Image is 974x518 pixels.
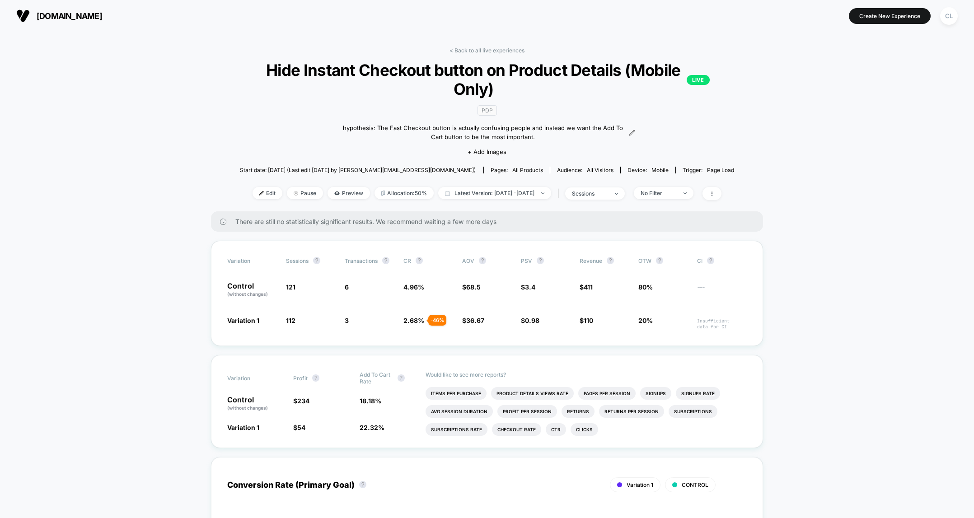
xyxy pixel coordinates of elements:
[313,257,320,264] button: ?
[297,397,309,405] span: 234
[638,257,688,264] span: OTW
[641,190,677,196] div: No Filter
[656,257,663,264] button: ?
[676,387,720,400] li: Signups Rate
[462,317,484,324] span: $
[479,257,486,264] button: ?
[360,397,381,405] span: 18.18 %
[466,283,481,291] span: 68.5
[462,283,481,291] span: $
[687,75,709,85] p: LIVE
[669,405,717,418] li: Subscriptions
[599,405,664,418] li: Returns Per Session
[450,47,524,54] a: < Back to all live experiences
[849,8,931,24] button: Create New Experience
[521,257,532,264] span: PSV
[578,387,636,400] li: Pages Per Session
[937,7,960,25] button: CL
[707,167,734,173] span: Page Load
[227,405,268,411] span: (without changes)
[403,317,424,324] span: 2.68 %
[683,167,734,173] div: Trigger:
[426,423,487,436] li: Subscriptions Rate
[541,192,544,194] img: end
[638,317,653,324] span: 20%
[438,187,551,199] span: Latest Version: [DATE] - [DATE]
[235,218,745,225] span: There are still no statistically significant results. We recommend waiting a few more days
[37,11,102,21] span: [DOMAIN_NAME]
[638,283,653,291] span: 80%
[259,191,264,196] img: edit
[940,7,958,25] div: CL
[382,257,389,264] button: ?
[468,148,506,155] span: + Add Images
[584,317,593,324] span: 110
[293,424,305,431] span: $
[227,396,284,411] p: Control
[478,105,497,116] span: PDP
[264,61,709,98] span: Hide Instant Checkout button on Product Details (Mobile Only)
[293,375,308,382] span: Profit
[398,374,405,382] button: ?
[497,405,557,418] li: Profit Per Session
[525,283,535,291] span: 3.4
[227,257,277,264] span: Variation
[339,124,627,141] span: hypothesis: The Fast Checkout button is actually confusing people and instead we want the Add To ...
[240,167,476,173] span: Start date: [DATE] (Last edit [DATE] by [PERSON_NAME][EMAIL_ADDRESS][DOMAIN_NAME])
[287,187,323,199] span: Pause
[580,317,593,324] span: $
[580,283,593,291] span: $
[294,191,298,196] img: end
[580,257,602,264] span: Revenue
[562,405,595,418] li: Returns
[403,283,424,291] span: 4.96 %
[615,193,618,195] img: end
[556,187,565,200] span: |
[640,387,671,400] li: Signups
[707,257,714,264] button: ?
[546,423,566,436] li: Ctr
[227,282,277,298] p: Control
[607,257,614,264] button: ?
[297,424,305,431] span: 54
[312,374,319,382] button: ?
[697,257,747,264] span: CI
[445,191,450,196] img: calendar
[14,9,105,23] button: [DOMAIN_NAME]
[227,424,259,431] span: Variation 1
[521,283,535,291] span: $
[462,257,474,264] span: AOV
[345,283,349,291] span: 6
[697,285,747,298] span: ---
[375,187,434,199] span: Allocation: 50%
[466,317,484,324] span: 36.67
[403,257,411,264] span: CR
[587,167,613,173] span: All Visitors
[345,257,378,264] span: Transactions
[227,371,277,385] span: Variation
[651,167,669,173] span: mobile
[426,387,487,400] li: Items Per Purchase
[345,317,349,324] span: 3
[572,190,608,197] div: sessions
[227,317,259,324] span: Variation 1
[16,9,30,23] img: Visually logo
[682,481,708,488] span: CONTROL
[293,397,309,405] span: $
[492,423,541,436] li: Checkout Rate
[286,317,295,324] span: 112
[491,167,543,173] div: Pages:
[416,257,423,264] button: ?
[584,283,593,291] span: 411
[253,187,282,199] span: Edit
[360,371,393,385] span: Add To Cart Rate
[684,192,687,194] img: end
[620,167,675,173] span: Device:
[286,257,309,264] span: Sessions
[525,317,539,324] span: 0.98
[359,481,366,488] button: ?
[571,423,598,436] li: Clicks
[557,167,613,173] div: Audience:
[328,187,370,199] span: Preview
[360,424,384,431] span: 22.32 %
